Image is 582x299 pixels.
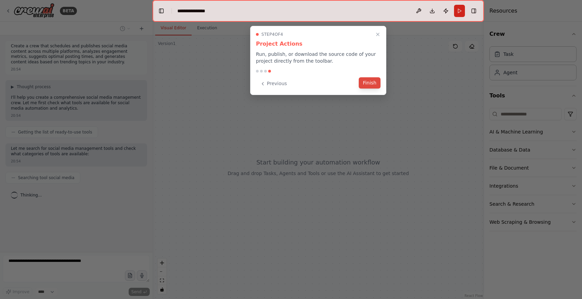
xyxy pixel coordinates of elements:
h3: Project Actions [256,40,381,48]
button: Close walkthrough [374,30,382,38]
button: Finish [359,77,381,89]
button: Previous [256,78,291,89]
p: Run, publish, or download the source code of your project directly from the toolbar. [256,51,381,64]
span: Step 4 of 4 [261,32,283,37]
button: Hide left sidebar [157,6,166,16]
